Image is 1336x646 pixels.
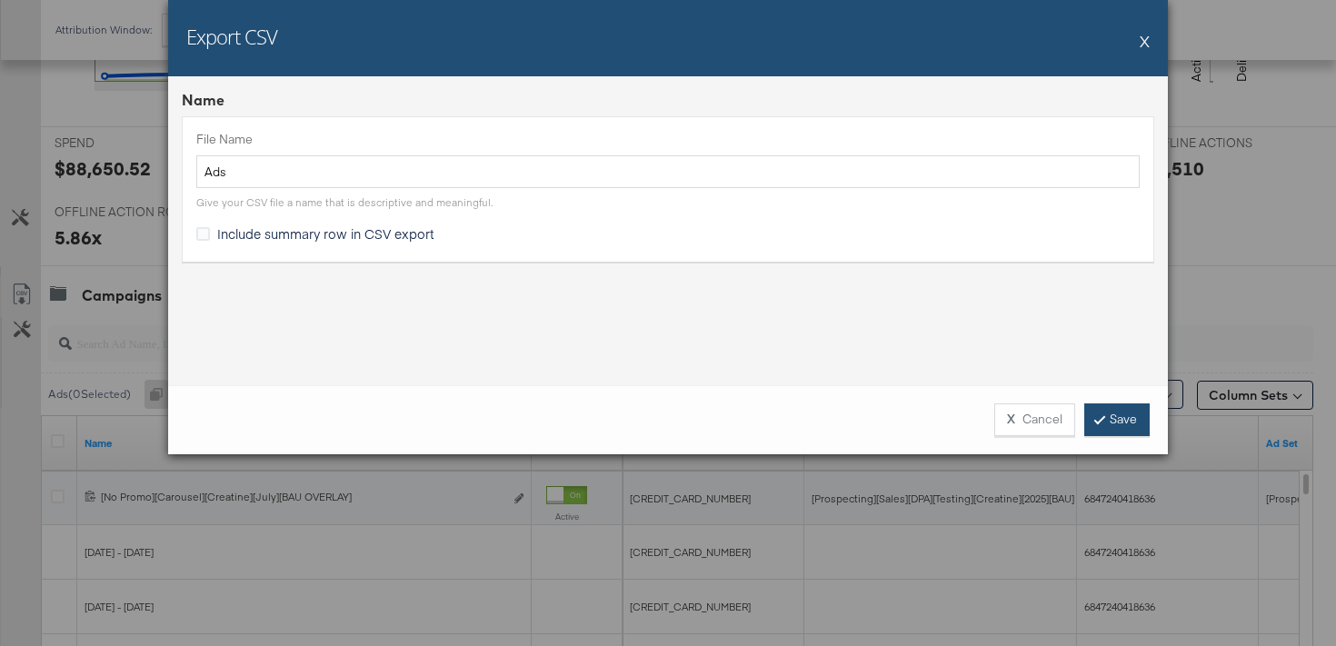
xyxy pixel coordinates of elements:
div: Name [182,90,1154,111]
h2: Export CSV [186,23,277,50]
strong: X [1007,411,1015,428]
span: Include summary row in CSV export [217,224,434,243]
label: File Name [196,131,1140,148]
a: Save [1084,403,1150,436]
button: XCancel [994,403,1075,436]
button: X [1140,23,1150,59]
div: Give your CSV file a name that is descriptive and meaningful. [196,195,493,210]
